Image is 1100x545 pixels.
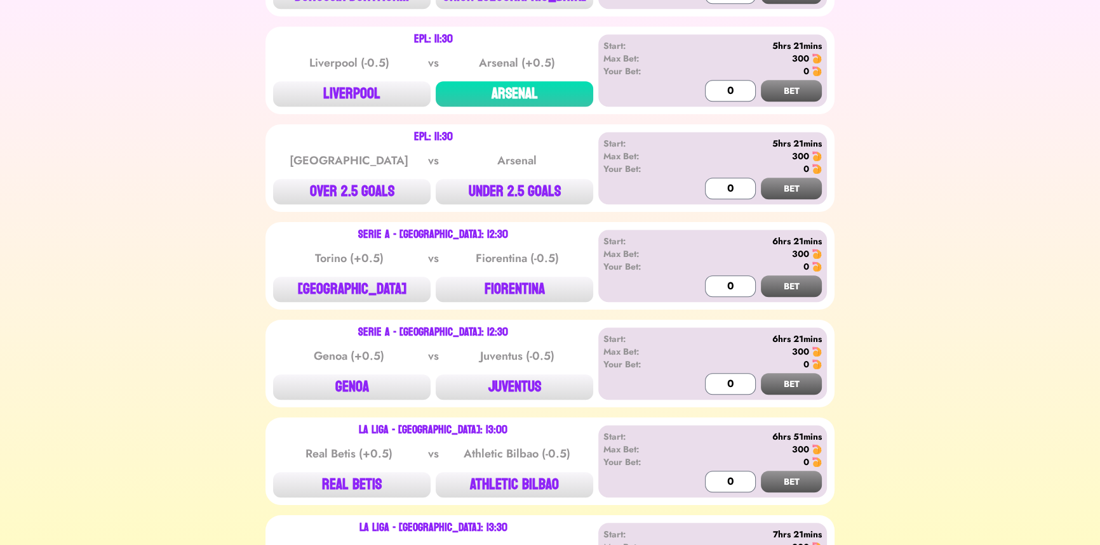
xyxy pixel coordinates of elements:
[803,65,809,77] div: 0
[803,456,809,468] div: 0
[761,80,822,102] button: BET
[812,457,822,467] img: 🍤
[676,39,822,52] div: 5hrs 21mins
[603,39,676,52] div: Start:
[803,260,809,273] div: 0
[792,52,809,65] div: 300
[426,249,441,267] div: vs
[603,65,676,77] div: Your Bet:
[453,249,581,267] div: Fiorentina (-0.5)
[676,235,822,247] div: 6hrs 21mins
[792,150,809,162] div: 300
[426,54,441,72] div: vs
[453,54,581,72] div: Arsenal (+0.5)
[436,277,593,302] button: FIORENTINA
[603,260,676,273] div: Your Bet:
[792,247,809,260] div: 300
[603,345,676,358] div: Max Bet:
[812,346,822,357] img: 🍤
[603,528,676,541] div: Start:
[285,152,413,169] div: [GEOGRAPHIC_DATA]
[812,151,822,161] img: 🍤
[803,358,809,371] div: 0
[453,347,581,365] div: Juventus (-0.5)
[285,347,413,365] div: Genoa (+0.5)
[812,164,822,174] img: 🍤
[414,132,453,142] div: EPL: 11:30
[761,373,822,395] button: BET
[603,150,676,162] div: Max Bet:
[426,152,441,169] div: vs
[792,345,809,358] div: 300
[812,249,822,259] img: 🍤
[436,374,593,400] button: JUVENTUS
[359,425,507,435] div: La Liga - [GEOGRAPHIC_DATA]: 13:00
[812,444,822,454] img: 🍤
[676,528,822,541] div: 7hrs 21mins
[603,235,676,247] div: Start:
[603,52,676,65] div: Max Bet:
[273,81,431,107] button: LIVERPOOL
[273,179,431,204] button: OVER 2.5 GOALS
[603,247,676,260] div: Max Bet:
[603,358,676,371] div: Your Bet:
[792,443,809,456] div: 300
[453,445,581,463] div: Athletic Bilbao (-0.5)
[676,332,822,345] div: 6hrs 21mins
[436,179,593,204] button: UNDER 2.5 GOALS
[358,230,508,240] div: Serie A - [GEOGRAPHIC_DATA]: 12:30
[273,472,431,497] button: REAL BETIS
[812,261,822,272] img: 🍤
[426,445,441,463] div: vs
[812,53,822,63] img: 🍤
[761,178,822,199] button: BET
[603,456,676,468] div: Your Bet:
[453,152,581,169] div: Arsenal
[285,249,413,267] div: Torino (+0.5)
[676,137,822,150] div: 5hrs 21mins
[414,34,453,44] div: EPL: 11:30
[812,359,822,369] img: 🍤
[761,471,822,492] button: BET
[603,162,676,175] div: Your Bet:
[812,66,822,76] img: 🍤
[436,81,593,107] button: ARSENAL
[285,54,413,72] div: Liverpool (-0.5)
[603,332,676,345] div: Start:
[676,430,822,443] div: 6hrs 51mins
[603,430,676,443] div: Start:
[285,445,413,463] div: Real Betis (+0.5)
[436,472,593,497] button: ATHLETIC BILBAO
[273,277,431,302] button: [GEOGRAPHIC_DATA]
[603,443,676,456] div: Max Bet:
[603,137,676,150] div: Start:
[426,347,441,365] div: vs
[359,523,507,533] div: La Liga - [GEOGRAPHIC_DATA]: 13:30
[761,275,822,297] button: BET
[273,374,431,400] button: GENOA
[803,162,809,175] div: 0
[358,327,508,338] div: Serie A - [GEOGRAPHIC_DATA]: 12:30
